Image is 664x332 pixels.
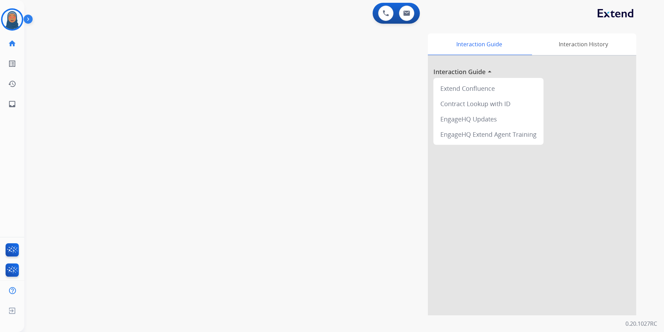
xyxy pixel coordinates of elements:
mat-icon: history [8,80,16,88]
div: Contract Lookup with ID [436,96,541,111]
mat-icon: list_alt [8,60,16,68]
mat-icon: home [8,39,16,48]
div: Extend Confluence [436,81,541,96]
div: EngageHQ Updates [436,111,541,127]
div: Interaction Guide [428,33,530,55]
div: EngageHQ Extend Agent Training [436,127,541,142]
img: avatar [2,10,22,29]
p: 0.20.1027RC [625,319,657,328]
div: Interaction History [530,33,636,55]
mat-icon: inbox [8,100,16,108]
